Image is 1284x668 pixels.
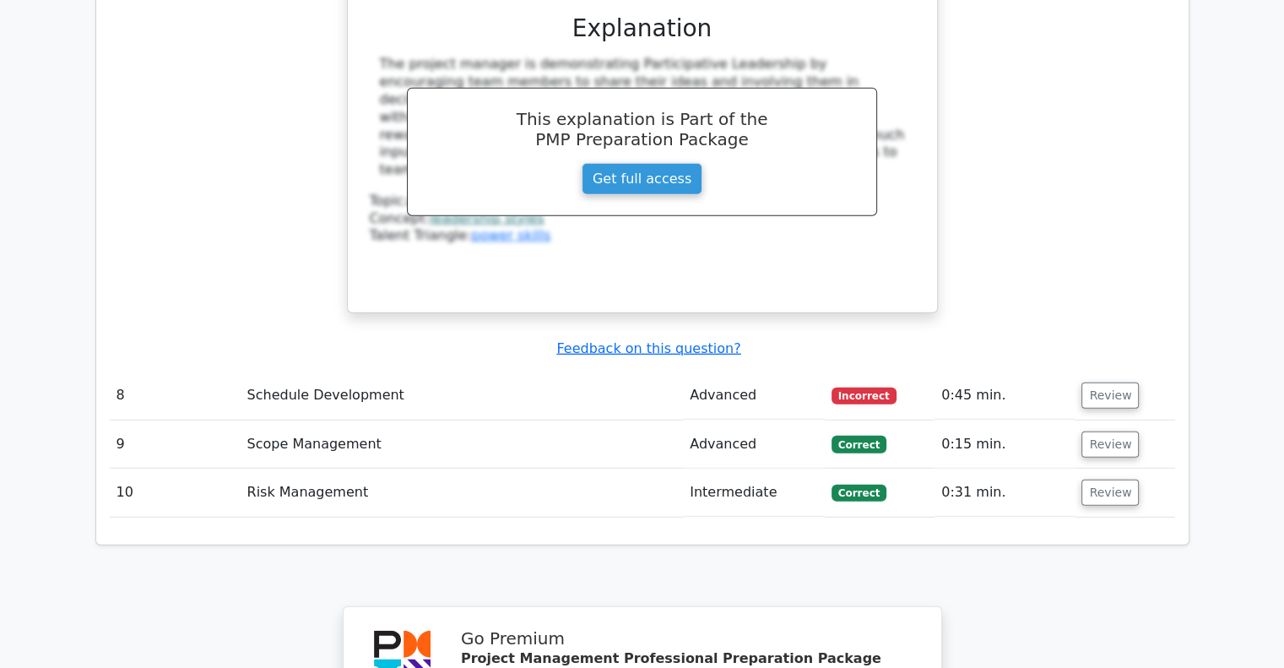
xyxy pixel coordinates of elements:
h3: Explanation [380,14,905,43]
td: Scope Management [241,421,684,469]
div: Concept: [370,210,915,228]
td: 10 [110,469,241,517]
td: Advanced [683,372,825,420]
a: Feedback on this question? [556,340,740,356]
td: 9 [110,421,241,469]
div: The project manager is demonstrating Participative Leadership by encouraging team members to shar... [380,56,905,179]
div: Talent Triangle: [370,193,915,245]
button: Review [1081,432,1139,458]
td: 0:45 min. [935,372,1075,420]
td: 0:15 min. [935,421,1075,469]
td: Intermediate [683,469,825,517]
a: Get full access [582,163,702,195]
a: leadership styles [430,210,544,226]
a: power skills [471,227,550,243]
span: Incorrect [832,388,897,405]
span: Correct [832,485,886,502]
button: Review [1081,383,1139,409]
span: Correct [832,436,886,453]
td: Risk Management [241,469,684,517]
td: 8 [110,372,241,420]
div: Topic: [370,193,915,210]
button: Review [1081,480,1139,506]
td: Schedule Development [241,372,684,420]
td: 0:31 min. [935,469,1075,517]
td: Advanced [683,421,825,469]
